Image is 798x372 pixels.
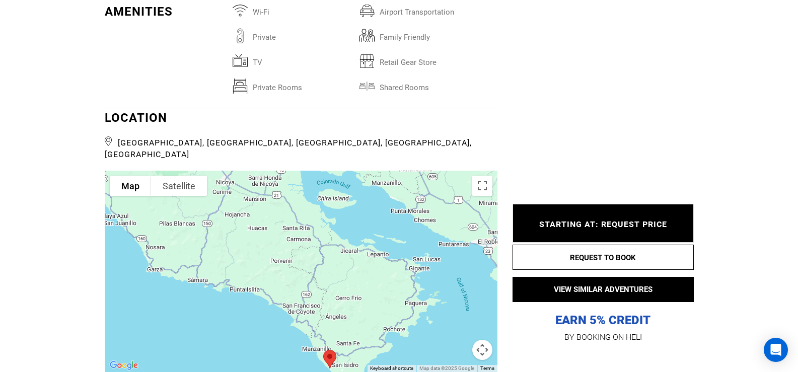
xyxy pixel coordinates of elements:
[248,79,359,92] span: Private Rooms
[419,365,474,371] span: Map data ©2025 Google
[375,79,486,92] span: Shared Rooms
[105,134,497,161] span: [GEOGRAPHIC_DATA], [GEOGRAPHIC_DATA], [GEOGRAPHIC_DATA], [GEOGRAPHIC_DATA], [GEOGRAPHIC_DATA]
[359,28,375,43] img: familyfriendly.svg
[107,359,140,372] a: Open this area in Google Maps (opens a new window)
[375,28,486,41] span: family friendly
[472,340,492,360] button: Map camera controls
[513,212,694,328] p: EARN 5% CREDIT
[513,277,694,302] button: VIEW SIMILAR ADVENTURES
[110,176,151,196] button: Show street map
[105,109,497,161] div: LOCATION
[359,3,375,18] img: airporttransportation.svg
[233,3,248,18] img: wifi.svg
[105,3,226,20] div: Amenities
[359,53,375,68] img: retailgearstore.svg
[375,3,486,16] span: airport transportation
[248,28,359,41] span: Private
[359,79,375,94] img: sharedrooms.svg
[248,3,359,16] span: Wi-Fi
[233,28,248,43] img: private.svg
[539,220,667,230] span: STARTING AT: REQUEST PRICE
[375,53,486,66] span: retail gear store
[513,330,694,344] p: BY BOOKING ON HELI
[248,53,359,66] span: TV
[233,79,248,94] img: privaterooms.svg
[151,176,207,196] button: Show satellite imagery
[107,359,140,372] img: Google
[764,338,788,362] div: Open Intercom Messenger
[480,365,494,371] a: Terms (opens in new tab)
[233,53,248,68] img: tv.svg
[472,176,492,196] button: Toggle fullscreen view
[370,365,413,372] button: Keyboard shortcuts
[513,245,694,270] button: REQUEST TO BOOK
